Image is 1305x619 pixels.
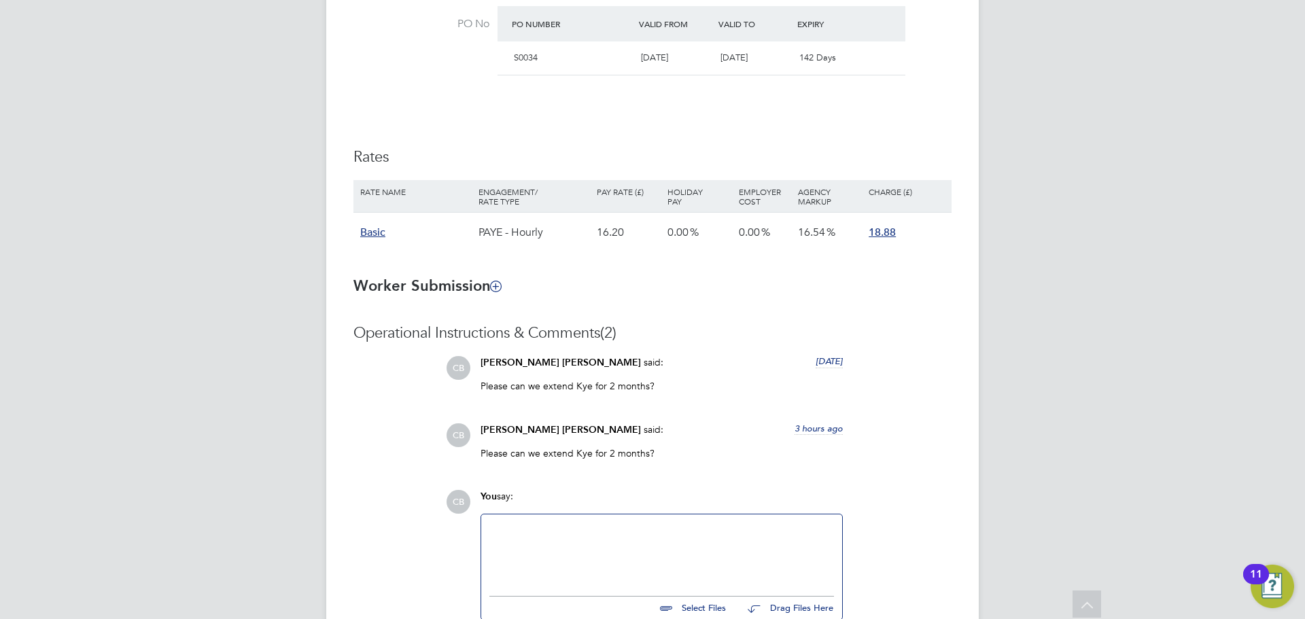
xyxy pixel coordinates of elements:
[644,423,663,436] span: said:
[475,180,593,213] div: Engagement/ Rate Type
[593,213,664,252] div: 16.20
[1250,574,1262,592] div: 11
[481,380,843,392] p: Please can we extend Kye for 2 months?
[481,424,641,436] span: [PERSON_NAME] [PERSON_NAME]
[593,180,664,203] div: Pay Rate (£)
[353,277,501,295] b: Worker Submission
[641,52,668,63] span: [DATE]
[508,12,636,36] div: PO Number
[514,52,538,63] span: S0034
[794,12,873,36] div: Expiry
[353,147,952,167] h3: Rates
[816,355,843,367] span: [DATE]
[667,226,689,239] span: 0.00
[799,52,836,63] span: 142 Days
[353,17,489,31] label: PO No
[481,490,843,514] div: say:
[360,226,385,239] span: Basic
[739,226,760,239] span: 0.00
[357,180,475,203] div: Rate Name
[644,356,663,368] span: said:
[735,180,795,213] div: Employer Cost
[869,226,896,239] span: 18.88
[636,12,715,36] div: Valid From
[715,12,795,36] div: Valid To
[720,52,748,63] span: [DATE]
[664,180,735,213] div: Holiday Pay
[481,447,843,459] p: Please can we extend Kye for 2 months?
[447,423,470,447] span: CB
[447,356,470,380] span: CB
[481,491,497,502] span: You
[481,357,641,368] span: [PERSON_NAME] [PERSON_NAME]
[865,180,948,203] div: Charge (£)
[798,226,825,239] span: 16.54
[1251,565,1294,608] button: Open Resource Center, 11 new notifications
[353,323,952,343] h3: Operational Instructions & Comments
[795,423,843,434] span: 3 hours ago
[600,323,616,342] span: (2)
[475,213,593,252] div: PAYE - Hourly
[447,490,470,514] span: CB
[795,180,865,213] div: Agency Markup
